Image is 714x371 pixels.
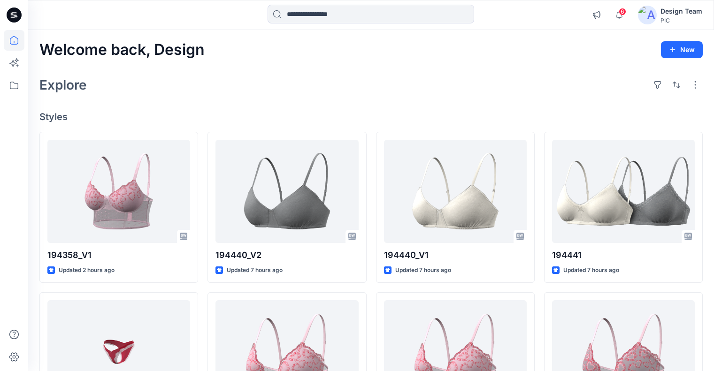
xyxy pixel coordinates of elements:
div: Design Team [660,6,702,17]
p: 194440_V2 [215,249,358,262]
div: PIC [660,17,702,24]
a: 194358_V1 [47,140,190,243]
h2: Explore [39,77,87,92]
a: 194440_V2 [215,140,358,243]
img: avatar [638,6,657,24]
span: 6 [619,8,626,15]
h2: Welcome back, Design [39,41,205,59]
p: Updated 2 hours ago [59,265,115,275]
p: 194358_V1 [47,249,190,262]
h4: Styles [39,111,703,122]
p: 194441 [552,249,695,262]
p: Updated 7 hours ago [563,265,619,275]
button: New [661,41,703,58]
p: Updated 7 hours ago [395,265,451,275]
a: 194440_V1 [384,140,527,243]
p: 194440_V1 [384,249,527,262]
p: Updated 7 hours ago [227,265,283,275]
a: 194441 [552,140,695,243]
